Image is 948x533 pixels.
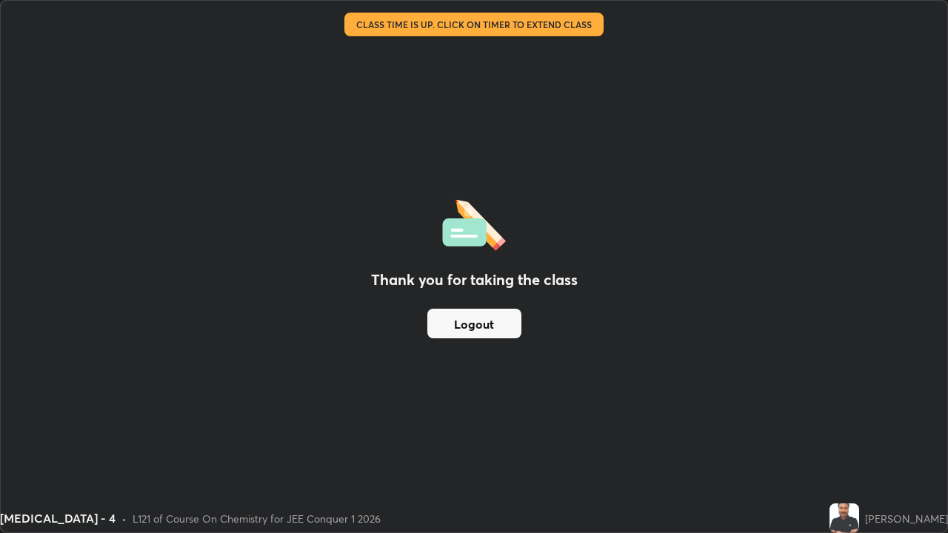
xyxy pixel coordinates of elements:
div: [PERSON_NAME] [865,511,948,526]
img: 082fcddd6cff4f72b7e77e0352d4d048.jpg [829,503,859,533]
div: L121 of Course On Chemistry for JEE Conquer 1 2026 [133,511,381,526]
button: Logout [427,309,521,338]
img: offlineFeedback.1438e8b3.svg [442,195,506,251]
h2: Thank you for taking the class [371,269,578,291]
div: • [121,511,127,526]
